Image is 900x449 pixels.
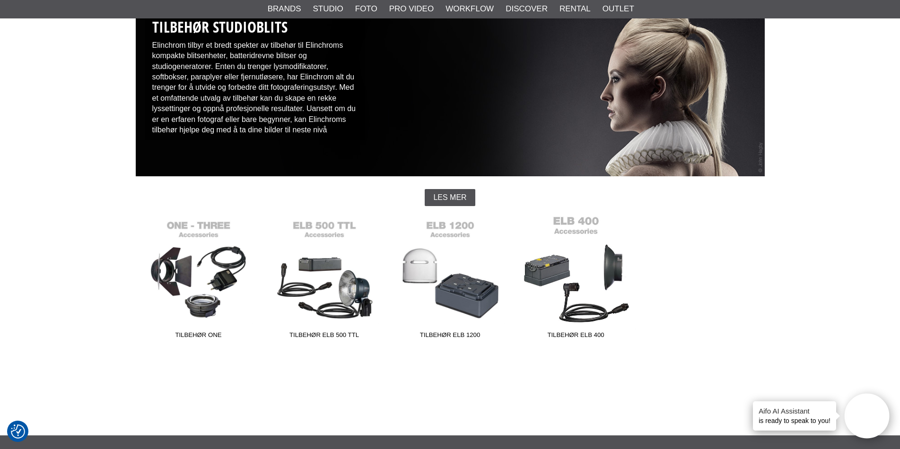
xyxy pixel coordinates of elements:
a: Outlet [603,3,634,15]
span: Les mer [433,193,466,202]
span: Tilbehør ELB 1200 [387,330,513,343]
a: Pro Video [389,3,434,15]
span: Tilbehør ELB 500 TTL [262,330,387,343]
a: Tilbehør ELB 500 TTL [262,216,387,343]
a: Workflow [446,3,494,15]
span: Tilbehør ELB 400 [513,330,639,343]
h1: Tilbehør Studioblits [152,17,358,38]
h4: Aifo AI Assistant [759,406,830,416]
a: Tilbehør ELB 400 [513,216,639,343]
a: Tilbehør ELB 1200 [387,216,513,343]
a: Discover [506,3,548,15]
a: Rental [559,3,591,15]
a: Studio [313,3,343,15]
button: Samtykkepreferanser [11,423,25,440]
a: Tilbehør ONE [136,216,262,343]
img: Revisit consent button [11,424,25,439]
div: is ready to speak to you! [753,401,836,431]
span: Tilbehør ONE [136,330,262,343]
div: Elinchrom tilbyr et bredt spekter av tilbehør til Elinchroms kompakte blitsenheter, batteridrevne... [145,9,366,140]
a: Brands [268,3,301,15]
a: Foto [355,3,377,15]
